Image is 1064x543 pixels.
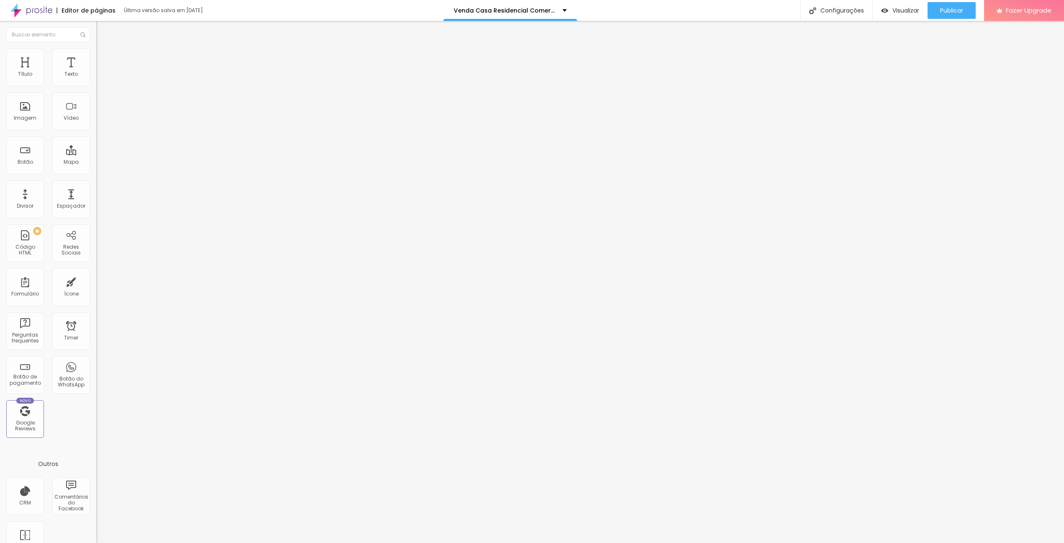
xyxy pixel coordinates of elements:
[8,244,41,256] div: Código HTML
[96,21,1064,543] iframe: Editor
[64,335,78,341] div: Timer
[17,203,33,209] div: Divisor
[11,291,39,297] div: Formulário
[454,8,556,13] p: Venda Casa Residencial Comercial
[18,159,33,165] div: Botão
[80,32,85,37] img: Icone
[14,115,36,121] div: Imagem
[809,7,816,14] img: Icone
[64,115,79,121] div: Vídeo
[64,71,78,77] div: Texto
[892,7,919,14] span: Visualizar
[1006,7,1051,14] span: Fazer Upgrade
[57,8,116,13] div: Editor de páginas
[940,7,963,14] span: Publicar
[8,374,41,386] div: Botão de pagamento
[873,2,928,19] button: Visualizar
[57,203,85,209] div: Espaçador
[6,27,90,42] input: Buscar elemento
[8,420,41,432] div: Google Reviews
[64,291,79,297] div: Ícone
[124,8,220,13] div: Última versão salva em [DATE]
[54,244,87,256] div: Redes Sociais
[64,159,79,165] div: Mapa
[54,494,87,512] div: Comentários do Facebook
[54,376,87,388] div: Botão do WhatsApp
[928,2,976,19] button: Publicar
[881,7,888,14] img: view-1.svg
[8,332,41,344] div: Perguntas frequentes
[19,500,31,506] div: CRM
[16,398,34,404] div: Novo
[18,71,32,77] div: Título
